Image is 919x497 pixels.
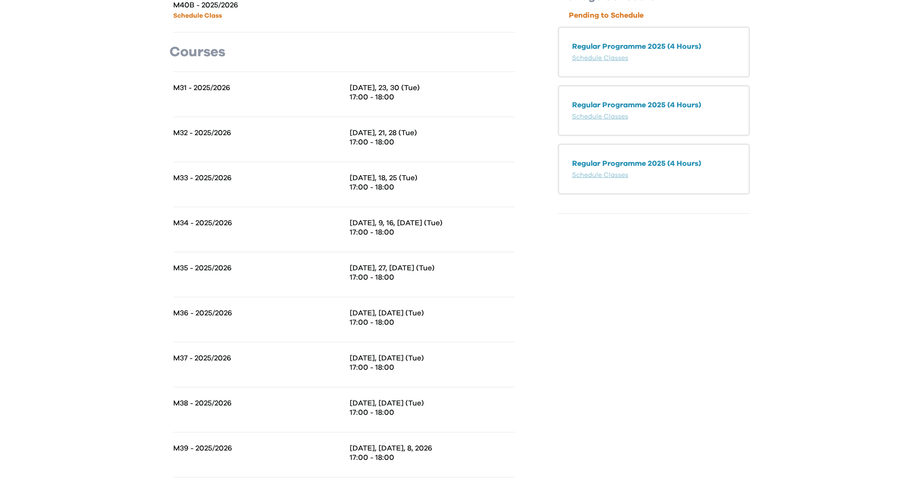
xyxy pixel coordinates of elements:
[572,55,628,61] a: Schedule Classes
[173,173,344,183] p: M33 - 2025/2026
[350,228,515,237] p: 17:00 - 18:00
[572,172,628,178] a: Schedule Classes
[350,318,515,327] p: 17:00 - 18:00
[173,353,344,363] p: M37 - 2025/2026
[173,0,344,10] p: M40B - 2025/2026
[350,128,515,137] p: [DATE], 21, 28 (Tue)
[572,99,736,111] p: Regular Programme 2025 (4 Hours)
[572,113,628,120] a: Schedule Classes
[350,399,515,408] p: [DATE], [DATE] (Tue)
[350,218,515,228] p: [DATE], 9, 16, [DATE] (Tue)
[350,173,515,183] p: [DATE], 18, 25 (Tue)
[350,308,515,318] p: [DATE], [DATE] (Tue)
[350,353,515,363] p: [DATE], [DATE] (Tue)
[350,137,515,147] p: 17:00 - 18:00
[350,444,515,453] p: [DATE], [DATE], 8, 2026
[173,444,344,453] p: M39 - 2025/2026
[350,92,515,102] p: 17:00 - 18:00
[173,308,344,318] p: M36 - 2025/2026
[350,263,515,273] p: [DATE], 27, [DATE] (Tue)
[169,44,519,60] p: Courses
[350,83,515,92] p: [DATE], 23, 30 (Tue)
[173,399,344,408] p: M38 - 2025/2026
[572,41,736,52] p: Regular Programme 2025 (4 Hours)
[350,453,515,462] p: 17:00 - 18:00
[350,183,515,192] p: 17:00 - 18:00
[173,128,344,137] p: M32 - 2025/2026
[173,218,344,228] p: M34 - 2025/2026
[569,10,750,21] p: Pending to Schedule
[350,273,515,282] p: 17:00 - 18:00
[350,363,515,372] p: 17:00 - 18:00
[173,13,222,19] a: Schedule Class
[572,158,736,169] p: Regular Programme 2025 (4 Hours)
[173,263,344,273] p: M35 - 2025/2026
[350,408,515,417] p: 17:00 - 18:00
[173,83,344,92] p: M31 - 2025/2026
